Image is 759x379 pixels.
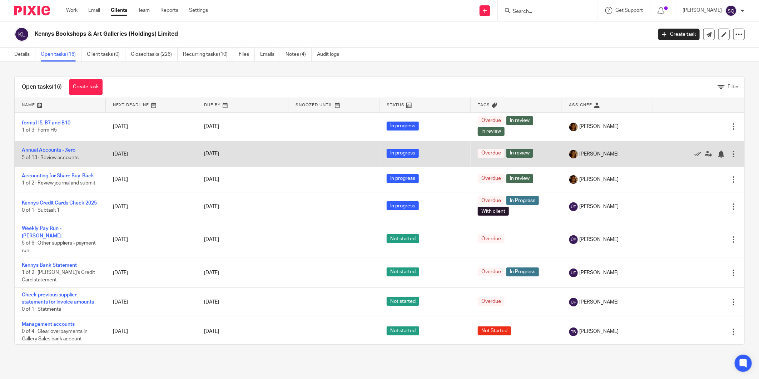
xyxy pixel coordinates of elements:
a: Management accounts [22,322,75,327]
a: Emails [260,48,280,61]
a: Accounting for Share Buy-Back [22,173,94,178]
img: svg%3E [569,269,578,277]
span: Filter [728,84,739,89]
span: [PERSON_NAME] [580,328,619,335]
a: Create task [658,29,700,40]
span: Overdue [478,297,505,306]
span: [DATE] [204,204,219,209]
span: In progress [387,149,419,158]
td: [DATE] [106,317,197,346]
span: [DATE] [204,237,219,242]
span: [DATE] [204,300,219,305]
span: Overdue [478,116,505,125]
a: Kennys Credit Cards Check 2025 [22,201,97,206]
img: Pixie [14,6,50,15]
img: svg%3E [569,298,578,306]
span: [PERSON_NAME] [580,203,619,210]
span: Overdue [478,174,505,183]
td: [DATE] [106,221,197,258]
span: Overdue [478,196,505,205]
a: Files [239,48,255,61]
td: [DATE] [106,287,197,317]
a: Work [66,7,78,14]
span: In progress [387,174,419,183]
span: In review [506,116,533,125]
img: svg%3E [14,27,29,42]
a: Notes (4) [286,48,312,61]
span: 0 of 1 · Subtask 1 [22,208,60,213]
td: [DATE] [106,112,197,141]
span: Overdue [478,267,505,276]
span: [PERSON_NAME] [580,269,619,276]
input: Search [512,9,576,15]
span: (16) [52,84,62,90]
img: Arvinder.jpeg [569,150,578,158]
span: In progress [387,201,419,210]
a: Clients [111,7,127,14]
span: 0 of 1 · Statments [22,307,61,312]
td: [DATE] [106,192,197,221]
a: Recurring tasks (10) [183,48,233,61]
a: Reports [160,7,178,14]
a: Settings [189,7,208,14]
span: Tags [478,103,490,107]
img: Arvinder.jpeg [569,175,578,184]
h1: Open tasks [22,83,62,91]
a: Mark as done [694,151,705,158]
a: Client tasks (0) [87,48,125,61]
span: In review [506,149,533,158]
span: [DATE] [204,270,219,275]
td: [DATE] [106,167,197,192]
a: Closed tasks (226) [131,48,178,61]
span: 0 of 4 · Clear overpayments in Gallery Sales bank account [22,329,88,341]
span: Overdue [478,234,505,243]
a: Weekly Pay Run - [PERSON_NAME] [22,226,61,238]
img: svg%3E [569,202,578,211]
p: [PERSON_NAME] [683,7,722,14]
a: Team [138,7,150,14]
span: 1 of 3 · Form H5 [22,128,57,133]
span: Not started [387,326,419,335]
span: Get Support [615,8,643,13]
span: Not started [387,297,419,306]
span: Not Started [478,326,511,335]
span: Not started [387,234,419,243]
td: [DATE] [106,258,197,287]
span: 1 of 2 · [PERSON_NAME]'s Credit Card statement [22,270,95,283]
span: [PERSON_NAME] [580,299,619,306]
span: [DATE] [204,124,219,129]
span: In progress [387,122,419,131]
a: Email [88,7,100,14]
span: In review [478,127,505,136]
img: Arvinder.jpeg [569,123,578,131]
a: Create task [69,79,103,95]
span: Overdue [478,149,505,158]
span: In review [506,174,533,183]
a: Details [14,48,35,61]
span: With client [478,207,509,216]
a: Audit logs [317,48,344,61]
span: [DATE] [204,152,219,157]
a: forms H5, B7 and B10 [22,120,70,125]
span: [DATE] [204,177,219,182]
img: svg%3E [569,328,578,336]
span: 5 of 13 · Review accounts [22,155,79,160]
span: [PERSON_NAME] [580,151,619,158]
a: Check previous supplier statements for invoice amounts [22,292,94,305]
span: Status [387,103,405,107]
a: Annual Accounts - Xero [22,148,75,153]
a: Kennys Bank Statement [22,263,77,268]
span: In Progress [506,196,539,205]
span: [PERSON_NAME] [580,236,619,243]
td: [DATE] [106,141,197,167]
span: Not started [387,267,419,276]
span: In Progress [506,267,539,276]
h2: Kennys Bookshops & Art Galleries (Holdings) Limited [35,30,525,38]
span: 5 of 6 · Other suppliers - payment run [22,241,96,253]
span: [DATE] [204,329,219,334]
a: Open tasks (16) [41,48,81,61]
span: [PERSON_NAME] [580,176,619,183]
span: [PERSON_NAME] [580,123,619,130]
img: svg%3E [725,5,737,16]
span: Snoozed Until [296,103,333,107]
